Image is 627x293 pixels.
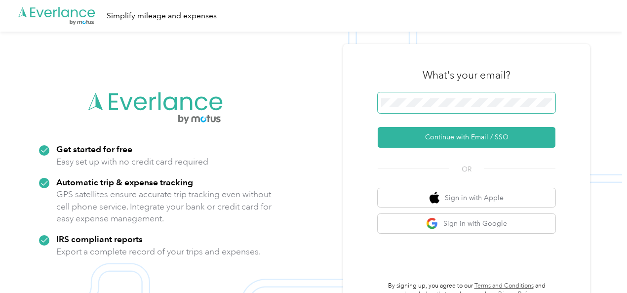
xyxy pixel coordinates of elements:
[56,144,132,154] strong: Get started for free
[423,68,510,82] h3: What's your email?
[474,282,534,290] a: Terms and Conditions
[449,164,484,174] span: OR
[426,217,438,230] img: google logo
[378,214,555,233] button: google logoSign in with Google
[56,188,272,225] p: GPS satellites ensure accurate trip tracking even without cell phone service. Integrate your bank...
[56,156,208,168] p: Easy set up with no credit card required
[430,192,439,204] img: apple logo
[378,127,555,148] button: Continue with Email / SSO
[56,246,261,258] p: Export a complete record of your trips and expenses.
[107,10,217,22] div: Simplify mileage and expenses
[378,188,555,208] button: apple logoSign in with Apple
[56,177,193,187] strong: Automatic trip & expense tracking
[56,234,143,244] strong: IRS compliant reports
